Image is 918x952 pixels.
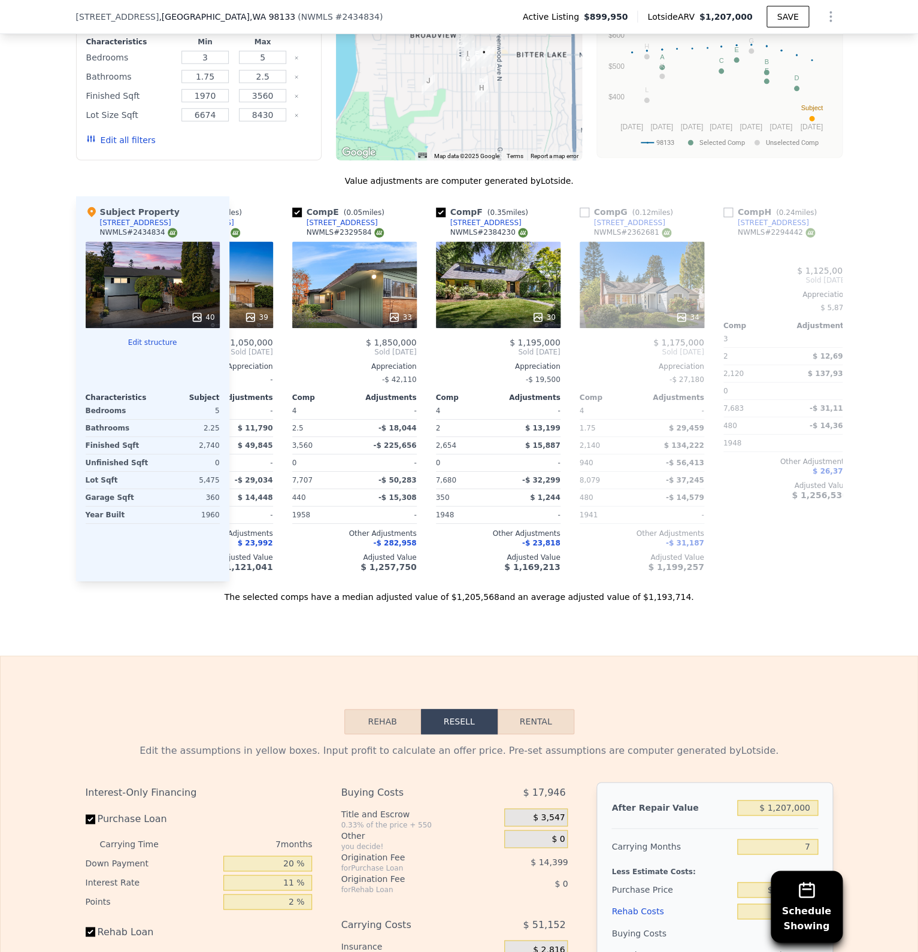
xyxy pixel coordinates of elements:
[608,62,624,71] text: $500
[298,11,383,23] div: ( )
[666,493,704,502] span: -$ 14,579
[183,835,313,854] div: 7 months
[341,851,474,863] div: Origination Fee
[580,529,704,538] div: Other Adjustments
[820,304,848,312] span: $ 5,872
[86,338,220,347] button: Edit structure
[294,94,299,99] button: Clear
[211,393,273,402] div: Adjustments
[378,493,417,502] span: -$ 15,308
[434,153,499,159] span: Map data ©2025 Google
[294,75,299,80] button: Clear
[292,459,297,467] span: 0
[635,208,651,217] span: 0.12
[341,885,474,895] div: for Rehab Loan
[501,402,561,419] div: -
[530,493,560,502] span: $ 1,244
[436,459,441,467] span: 0
[653,338,704,347] span: $ 1,175,000
[436,420,496,436] div: 2
[374,228,384,238] img: NWMLS Logo
[373,441,416,450] span: -$ 225,656
[771,871,843,942] button: ScheduleShowing
[292,393,355,402] div: Comp
[238,539,273,547] span: $ 23,992
[580,407,584,415] span: 4
[647,11,699,23] span: Lotside ARV
[644,507,704,523] div: -
[86,393,153,402] div: Characteristics
[723,435,783,451] div: 1948
[450,218,522,228] div: [STREET_ADDRESS]
[76,581,843,603] div: The selected comps have a median adjusted value of $1,205,568 and an average adjusted value of $1...
[86,68,174,85] div: Bathrooms
[723,457,848,466] div: Other Adjustments
[450,228,528,238] div: NWMLS # 2384230
[723,481,848,490] div: Adjusted Value
[525,441,561,450] span: $ 15,887
[611,836,732,857] div: Carrying Months
[436,553,561,562] div: Adjusted Value
[699,139,745,147] text: Selected Comp
[498,709,574,734] button: Rental
[644,43,649,50] text: H
[801,105,823,112] text: Subject
[341,830,499,842] div: Other
[723,404,744,413] span: 7,683
[436,362,561,371] div: Appreciation
[341,820,499,830] div: 0.33% of the price + 550
[100,228,177,238] div: NWMLS # 2434834
[771,208,822,217] span: ( miles)
[580,553,704,562] div: Adjusted Value
[244,311,268,323] div: 39
[155,507,220,523] div: 1960
[580,218,665,228] a: [STREET_ADDRESS]
[355,393,417,402] div: Adjustments
[86,927,95,936] input: Rehab Loan
[580,347,704,357] span: Sold [DATE]
[292,476,313,484] span: 7,707
[153,393,220,402] div: Subject
[580,493,593,502] span: 480
[477,46,490,66] div: 12225 Palatine Ave N
[238,441,273,450] span: $ 49,845
[644,402,704,419] div: -
[723,387,728,395] span: 0
[786,321,848,331] div: Adjustments
[738,228,815,238] div: NWMLS # 2294442
[238,424,273,432] span: $ 11,790
[86,873,219,892] div: Interest Rate
[475,75,488,96] div: 11758 1st Ave NW
[659,62,664,69] text: K
[525,424,561,432] span: $ 13,199
[339,208,389,217] span: ( miles)
[788,383,848,399] div: -
[100,218,171,228] div: [STREET_ADDRESS]
[764,67,768,74] text: F
[292,493,306,502] span: 440
[749,37,754,44] text: G
[373,539,416,547] span: -$ 282,958
[604,5,835,155] div: A chart.
[292,420,352,436] div: 2.5
[388,311,411,323] div: 33
[292,553,417,562] div: Adjusted Value
[797,266,848,275] span: $ 1,125,000
[155,472,220,489] div: 5,475
[86,49,174,66] div: Bedrooms
[238,493,273,502] span: $ 14,448
[155,437,220,454] div: 2,740
[680,123,703,131] text: [DATE]
[819,5,843,29] button: Show Options
[339,145,378,160] img: Google
[611,922,732,944] div: Buying Costs
[307,218,378,228] div: [STREET_ADDRESS]
[436,407,441,415] span: 4
[378,476,417,484] span: -$ 50,283
[335,12,380,22] span: # 2434834
[666,459,704,467] span: -$ 56,413
[518,228,528,238] img: NWMLS Logo
[341,914,474,935] div: Carrying Costs
[650,123,673,131] text: [DATE]
[436,529,561,538] div: Other Adjustments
